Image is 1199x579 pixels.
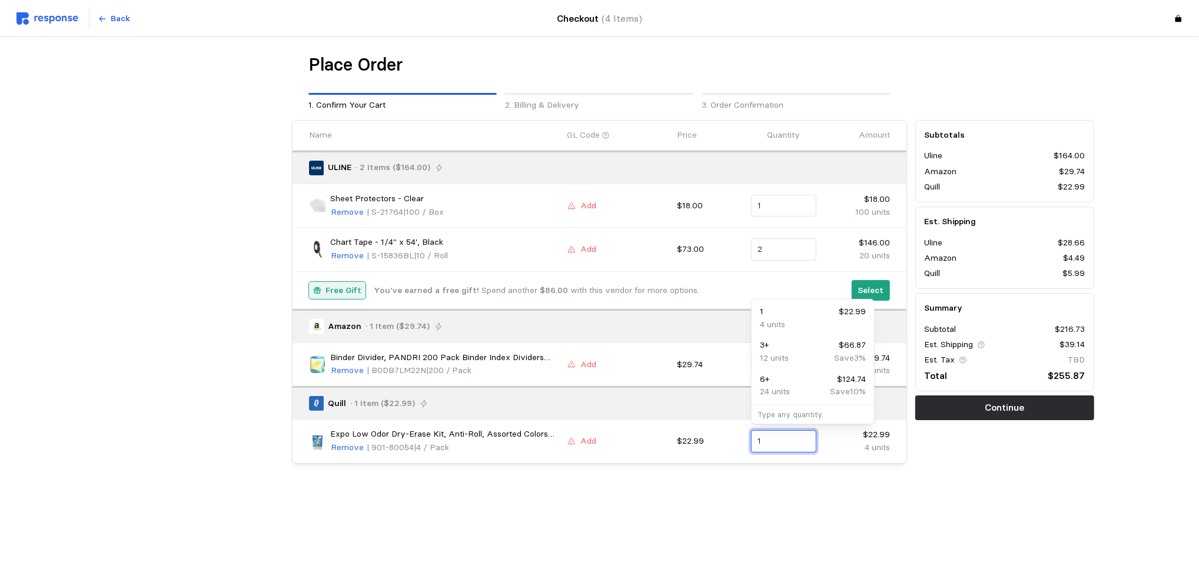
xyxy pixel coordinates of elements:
p: Save 10 % [830,385,866,398]
button: Remove [330,205,364,219]
p: Add [580,243,596,256]
p: Amazon [328,320,362,333]
p: $66.87 [839,339,866,352]
button: Select [852,280,890,301]
p: Type any quantity. [758,410,868,420]
img: svg%3e [16,12,78,25]
p: $22.99 [677,435,743,448]
input: Qty [758,239,809,260]
p: $22.99 [825,428,890,441]
p: Continue [985,400,1024,415]
p: · 2 Items ($164.00) [356,161,431,174]
p: Est. Shipping [924,338,973,351]
p: · 1 Item ($29.74) [366,320,430,333]
span: | 10 / Roll [414,250,448,261]
p: 3. Order Confirmation [702,99,891,112]
p: ULINE [328,161,352,174]
p: 24 units [760,385,790,398]
p: 6 + [760,373,769,386]
button: Remove [330,364,364,378]
p: $29.74 [1059,165,1085,178]
p: Binder Divider, PANDRI 200 Pack Binder Index Dividers with 8 Tabs and Sticky Notes, Letter Size P... [330,351,559,364]
p: GL Code [567,129,600,142]
input: Qty [758,431,809,452]
p: Save 3 % [834,352,866,365]
p: Select [858,284,884,297]
p: $39.14 [1060,338,1085,351]
p: Add [580,358,596,371]
p: Subtotal [924,323,956,336]
p: Amazon [924,252,956,265]
span: (4 Items) [602,13,642,24]
p: $28.66 [1058,237,1085,249]
p: Remove [331,206,364,219]
p: Expo Low Odor Dry-Erase Kit, Anti-Roll, Assorted Colors (80054) [330,428,559,441]
span: | S-21764 [367,207,403,217]
p: TBD [1068,354,1085,367]
p: Remove [331,249,364,262]
p: $4.49 [1064,252,1085,265]
p: Quill [924,181,940,194]
input: Qty [758,195,809,217]
p: $146.00 [825,237,890,249]
p: Name [309,129,332,142]
p: Quill [924,267,940,280]
p: $22.99 [839,305,866,318]
h5: Summary [924,302,1085,314]
p: Uline [924,237,942,249]
button: Remove [330,249,364,263]
p: Chart Tape - 1/4" x 54', Black [330,236,443,249]
p: · 1 Item ($22.99) [351,397,416,410]
button: Back [91,8,137,30]
span: | 4 / Pack [414,442,449,452]
p: $73.00 [677,243,743,256]
span: | 901-80054 [367,442,414,452]
p: $255.87 [1048,368,1085,383]
h1: Place Order [308,54,403,76]
p: Remove [331,364,364,377]
p: $216.73 [1055,323,1085,336]
p: Remove [331,441,364,454]
span: | B0DB7LM22N [367,365,426,375]
p: Amount [859,129,890,142]
p: $29.74 [677,358,743,371]
p: Amazon [924,165,956,178]
p: $5.99 [1063,267,1085,280]
h4: Checkout [557,11,642,26]
p: 100 units [825,206,890,219]
img: S-21764 [309,197,326,214]
span: | 100 / Box [403,207,444,217]
button: Add [567,434,597,448]
p: Total [924,368,947,383]
p: Sheet Protectors - Clear [330,192,424,205]
img: S-15836BL [309,241,326,258]
p: Add [580,199,596,212]
p: 2. Billing & Delivery [505,99,693,112]
p: 1. Confirm Your Cart [308,99,497,112]
span: Spend another with this vendor for more options. [481,285,699,295]
p: 4 units [760,318,785,331]
button: Add [567,199,597,213]
p: 1 [760,305,763,318]
button: Continue [915,395,1094,420]
p: 4 units [825,441,890,454]
span: | 200 / Pack [426,365,472,375]
p: 12 units [760,352,789,365]
p: Back [111,12,131,25]
p: Free Gift [326,284,361,297]
h5: Subtotals [924,129,1085,141]
img: 61VQNHei-CL.__AC_SX300_SY300_QL70_FMwebp_.jpg [309,356,326,373]
p: Uline [924,149,942,162]
button: Add [567,242,597,257]
p: Price [677,129,698,142]
span: | S-15836BL [367,250,414,261]
p: Quill [328,397,347,410]
button: Remove [330,441,364,455]
p: $164.00 [1054,149,1085,162]
p: $18.00 [825,193,890,206]
b: You've earned a free gift! [374,285,479,295]
b: $86.00 [540,285,568,295]
p: 3 + [760,339,769,352]
p: Est. Tax [924,354,955,367]
p: 20 units [825,249,890,262]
